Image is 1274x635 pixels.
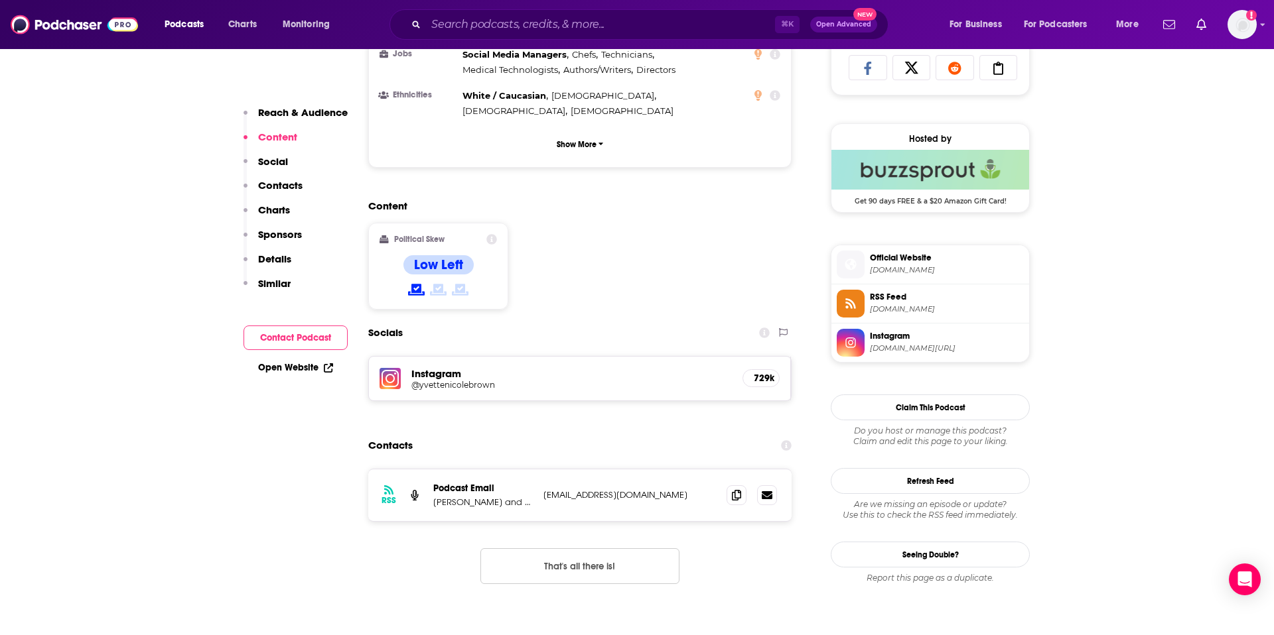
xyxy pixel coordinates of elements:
button: open menu [155,14,221,35]
div: Search podcasts, credits, & more... [402,9,901,40]
a: Seeing Double? [831,542,1030,567]
p: Content [258,131,297,143]
button: Open AdvancedNew [810,17,877,32]
p: Reach & Audience [258,106,348,119]
img: User Profile [1228,10,1257,39]
div: Open Intercom Messenger [1229,563,1261,595]
svg: Add a profile image [1246,10,1257,21]
span: Technicians [601,49,652,60]
div: Claim and edit this page to your liking. [831,426,1030,447]
span: Chefs [572,49,596,60]
p: [EMAIL_ADDRESS][DOMAIN_NAME] [543,489,716,500]
span: , [572,47,598,62]
button: Similar [244,277,291,302]
button: Social [244,155,288,180]
button: Show More [380,132,780,156]
h3: Ethnicities [380,91,457,99]
p: Contacts [258,179,303,192]
button: Show profile menu [1228,10,1257,39]
div: Hosted by [831,133,1029,144]
span: buzzsprout.com [870,265,1024,275]
h5: 729k [754,373,768,384]
h3: Jobs [380,50,457,58]
button: Reach & Audience [244,106,348,131]
span: feeds.buzzsprout.com [870,304,1024,314]
span: ⌘ K [775,16,800,33]
span: RSS Feed [870,291,1024,303]
span: [DEMOGRAPHIC_DATA] [571,105,673,116]
span: Medical Technologists [462,64,558,75]
span: Official Website [870,252,1024,264]
span: Instagram [870,330,1024,342]
p: Social [258,155,288,168]
button: open menu [1015,14,1107,35]
span: [DEMOGRAPHIC_DATA] [462,105,565,116]
a: Official Website[DOMAIN_NAME] [837,251,1024,278]
span: , [462,62,560,78]
span: , [462,47,569,62]
a: Show notifications dropdown [1158,13,1180,36]
p: [PERSON_NAME] and [PERSON_NAME] [433,496,533,508]
span: [DEMOGRAPHIC_DATA] [551,90,654,101]
button: Charts [244,203,290,228]
span: Directors [636,64,675,75]
button: Contact Podcast [244,325,348,350]
span: Authors/Writers [563,64,631,75]
a: Share on Reddit [936,55,974,80]
img: iconImage [380,368,401,389]
img: Podchaser - Follow, Share and Rate Podcasts [11,12,138,37]
button: open menu [1107,14,1155,35]
button: Contacts [244,179,303,203]
input: Search podcasts, credits, & more... [426,14,775,35]
p: Sponsors [258,228,302,241]
span: instagram.com/yvettenicolebrown [870,343,1024,353]
h4: Low Left [414,257,463,273]
span: Charts [228,15,257,34]
span: , [563,62,633,78]
h2: Contacts [368,433,413,458]
img: Buzzsprout Deal: Get 90 days FREE & a $20 Amazon Gift Card! [831,150,1029,190]
p: Similar [258,277,291,290]
a: Copy Link [979,55,1018,80]
span: Social Media Managers [462,49,567,60]
a: Share on Facebook [849,55,887,80]
p: Details [258,253,291,265]
span: More [1116,15,1139,34]
button: Details [244,253,291,277]
span: Monitoring [283,15,330,34]
span: Open Advanced [816,21,871,28]
div: Are we missing an episode or update? Use this to check the RSS feed immediately. [831,499,1030,520]
span: New [853,8,877,21]
span: , [462,103,567,119]
span: For Business [950,15,1002,34]
span: , [601,47,654,62]
span: Get 90 days FREE & a $20 Amazon Gift Card! [831,190,1029,205]
a: Share on X/Twitter [892,55,931,80]
button: Content [244,131,297,155]
button: open menu [273,14,347,35]
a: Charts [220,14,265,35]
p: Podcast Email [433,483,533,494]
button: Nothing here. [480,548,679,584]
a: Show notifications dropdown [1191,13,1212,36]
a: Instagram[DOMAIN_NAME][URL] [837,329,1024,357]
span: Podcasts [165,15,204,34]
h5: Instagram [411,367,732,380]
span: For Podcasters [1024,15,1088,34]
a: @yvettenicolebrown [411,380,732,390]
a: Buzzsprout Deal: Get 90 days FREE & a $20 Amazon Gift Card! [831,150,1029,204]
h2: Political Skew [394,235,445,244]
h5: @yvettenicolebrown [411,380,624,390]
h2: Content [368,200,781,212]
a: Open Website [258,362,333,373]
button: Claim This Podcast [831,394,1030,420]
button: Refresh Feed [831,468,1030,494]
span: , [462,88,548,103]
p: Charts [258,203,290,216]
h3: RSS [382,495,396,506]
p: Show More [557,140,597,149]
span: Do you host or manage this podcast? [831,426,1030,436]
button: open menu [940,14,1019,35]
div: Report this page as a duplicate. [831,573,1030,583]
